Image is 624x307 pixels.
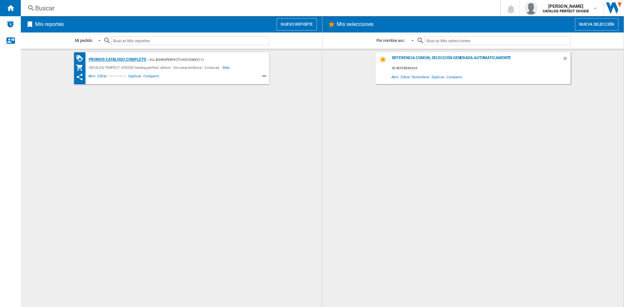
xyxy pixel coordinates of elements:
img: profile.jpg [525,2,538,15]
div: - ALL (demoperfectchoicemx) (11) [146,56,256,64]
span: Duplicar [127,73,142,81]
button: Nuevo reporte [277,18,317,31]
h2: Mis selecciones [335,18,375,31]
span: Compartir [142,73,160,81]
div: CATALOG PERFECT CHOICE:Catalog perfect choice - Sin característica - 2 marcas [87,64,223,71]
div: Mi pedido [75,38,92,43]
span: Compartir [446,72,463,81]
div: Por nombre asc. [376,38,406,43]
span: Renombrar [108,73,127,81]
button: Nueva selección [575,18,618,31]
span: Renombrar [411,72,430,81]
span: Editar [400,72,411,81]
div: 92 referencias [390,64,571,72]
div: Buscar [35,4,483,13]
input: Buscar Mis selecciones [424,36,570,45]
span: Duplicar [431,72,446,81]
ng-md-icon: Este reporte se ha compartido contigo [76,73,84,81]
div: Matriz de PROMOCIONES [76,55,87,63]
b: CATALOG PERFECT CHOICE [543,9,589,13]
span: Editar [97,73,108,81]
div: Referencia común, selección generada automáticamente [390,56,562,64]
img: alerts-logo.svg [6,20,14,28]
span: Abrir [390,72,400,81]
div: Mi colección [76,64,87,71]
span: [PERSON_NAME] [543,3,589,9]
h2: Mis reportes [34,18,65,31]
span: Abrir [87,73,97,81]
input: Buscar Mis reportes [111,36,269,45]
div: Promos catalogo completo [87,56,147,64]
div: Borrar [562,56,571,64]
span: Más [223,64,231,71]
